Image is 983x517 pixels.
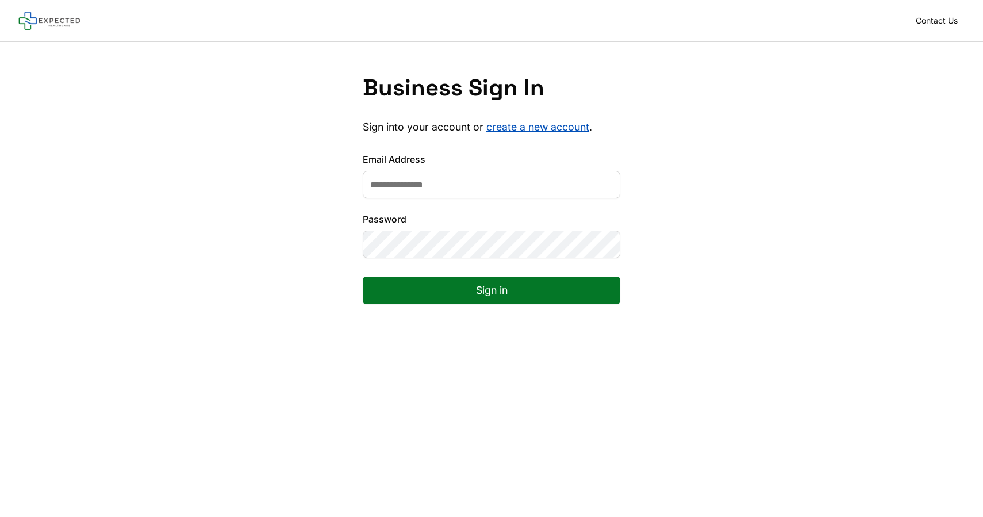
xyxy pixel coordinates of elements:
[363,277,620,304] button: Sign in
[363,120,620,134] p: Sign into your account or .
[363,212,620,226] label: Password
[363,74,620,102] h1: Business Sign In
[909,13,965,29] a: Contact Us
[363,152,620,166] label: Email Address
[486,121,589,133] a: create a new account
